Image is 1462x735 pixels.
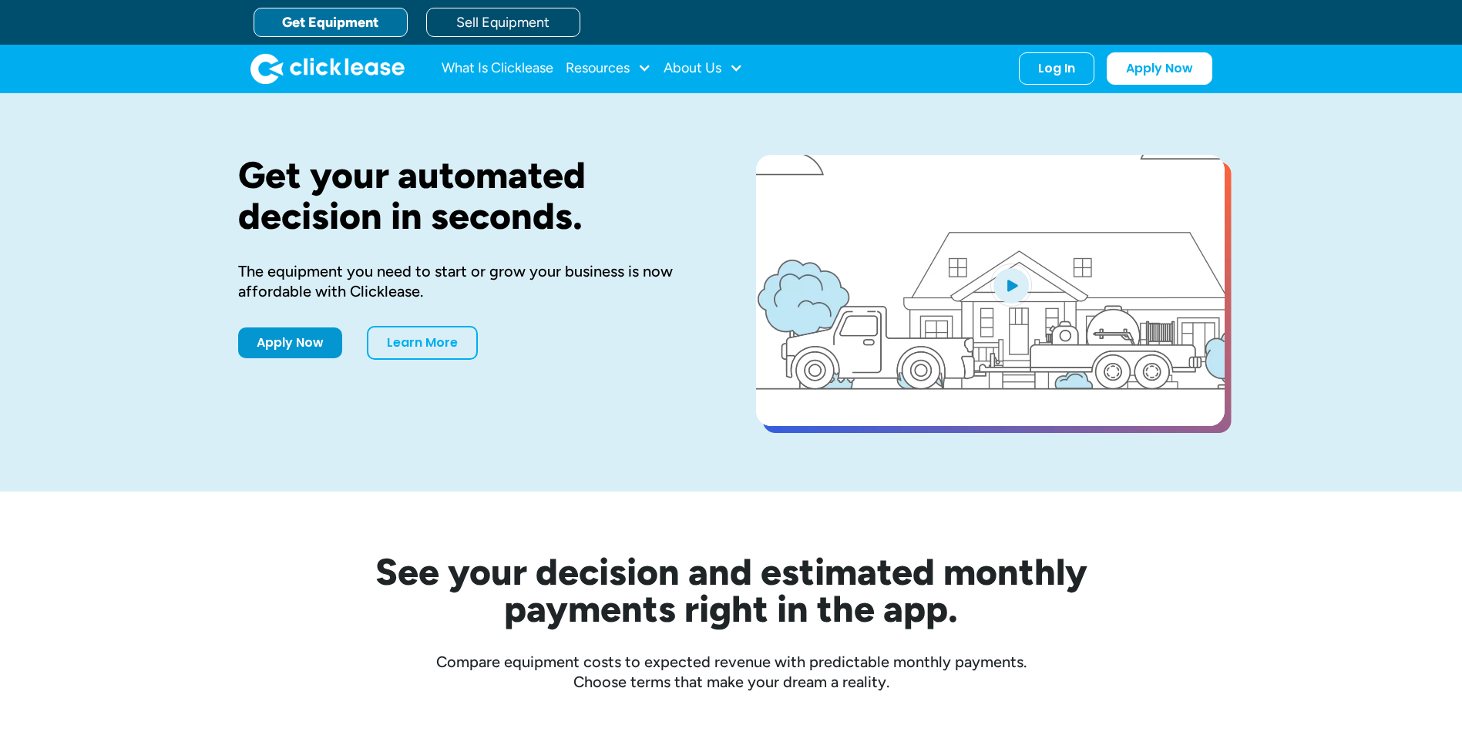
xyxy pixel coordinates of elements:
[1107,52,1212,85] a: Apply Now
[1038,61,1075,76] div: Log In
[250,53,405,84] a: home
[990,263,1032,307] img: Blue play button logo on a light blue circular background
[254,8,408,37] a: Get Equipment
[566,53,651,84] div: Resources
[238,261,707,301] div: The equipment you need to start or grow your business is now affordable with Clicklease.
[442,53,553,84] a: What Is Clicklease
[664,53,743,84] div: About Us
[756,155,1225,426] a: open lightbox
[367,326,478,360] a: Learn More
[426,8,580,37] a: Sell Equipment
[250,53,405,84] img: Clicklease logo
[238,155,707,237] h1: Get your automated decision in seconds.
[238,327,342,358] a: Apply Now
[238,652,1225,692] div: Compare equipment costs to expected revenue with predictable monthly payments. Choose terms that ...
[300,553,1163,627] h2: See your decision and estimated monthly payments right in the app.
